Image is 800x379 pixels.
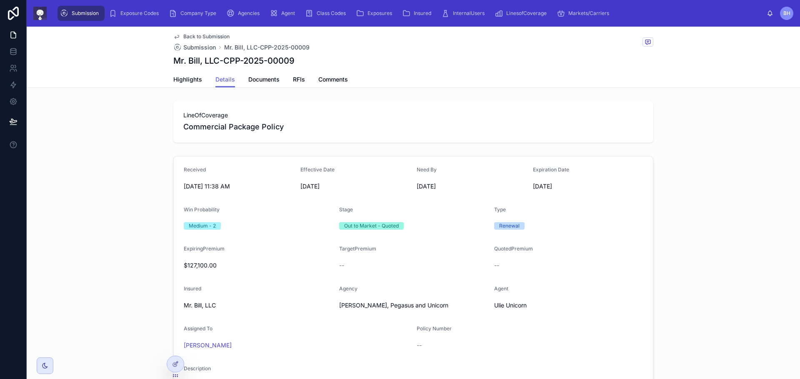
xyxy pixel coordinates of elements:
[494,206,506,213] span: Type
[184,285,201,292] span: Insured
[248,72,280,89] a: Documents
[224,6,265,21] a: Agencies
[184,325,212,332] span: Assigned To
[183,33,230,40] span: Back to Submission
[33,7,47,20] img: App logo
[238,10,260,17] span: Agencies
[494,245,533,252] span: QuotedPremium
[533,166,569,173] span: Expiration Date
[417,341,422,349] span: --
[184,365,211,372] span: Description
[339,301,448,310] span: [PERSON_NAME], Pegasus and Unicorn
[173,33,230,40] a: Back to Submission
[417,166,437,173] span: Need By
[339,206,353,213] span: Stage
[506,10,547,17] span: LinesofCoverage
[224,43,310,52] a: Mr. Bill, LLC-CPP-2025-00009
[180,10,216,17] span: Company Type
[183,121,284,133] span: Commercial Package Policy
[414,10,431,17] span: Insured
[184,245,225,252] span: ExpiringPremium
[183,43,216,52] span: Submission
[184,166,206,173] span: Received
[568,10,609,17] span: Markets/Carriers
[783,10,790,17] span: BH
[281,10,295,17] span: Agent
[317,10,346,17] span: Class Codes
[533,182,643,191] span: [DATE]
[173,55,295,67] h1: Mr. Bill, LLC-CPP-2025-00009
[453,10,485,17] span: InternalUsers
[494,285,508,292] span: Agent
[302,6,352,21] a: Class Codes
[173,43,216,52] a: Submission
[494,261,499,270] span: --
[72,10,99,17] span: Submission
[184,206,220,213] span: Win Probability
[417,182,526,191] span: [DATE]
[344,222,399,230] div: Out to Market - Quoted
[494,301,643,310] span: Ulie Unicorn
[439,6,490,21] a: InternalUsers
[339,245,376,252] span: TargetPremium
[189,222,216,230] div: Medium - 2
[215,72,235,88] a: Details
[417,325,452,332] span: Policy Number
[173,75,202,84] span: Highlights
[339,261,344,270] span: --
[166,6,222,21] a: Company Type
[57,6,105,21] a: Submission
[267,6,301,21] a: Agent
[184,341,232,349] a: [PERSON_NAME]
[300,166,335,173] span: Effective Date
[215,75,235,84] span: Details
[120,10,159,17] span: Exposure Codes
[353,6,398,21] a: Exposures
[367,10,392,17] span: Exposures
[248,75,280,84] span: Documents
[173,72,202,89] a: Highlights
[400,6,437,21] a: Insured
[293,75,305,84] span: RFIs
[53,4,767,22] div: scrollable content
[184,261,332,270] span: $127,100.00
[184,301,332,310] span: Mr. Bill, LLC
[339,285,357,292] span: Agency
[300,182,410,191] span: [DATE]
[183,111,643,119] span: LineOfCoverage
[293,72,305,89] a: RFIs
[492,6,552,21] a: LinesofCoverage
[184,182,294,191] span: [DATE] 11:38 AM
[106,6,165,21] a: Exposure Codes
[499,222,520,230] div: Renewal
[318,72,348,89] a: Comments
[318,75,348,84] span: Comments
[554,6,615,21] a: Markets/Carriers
